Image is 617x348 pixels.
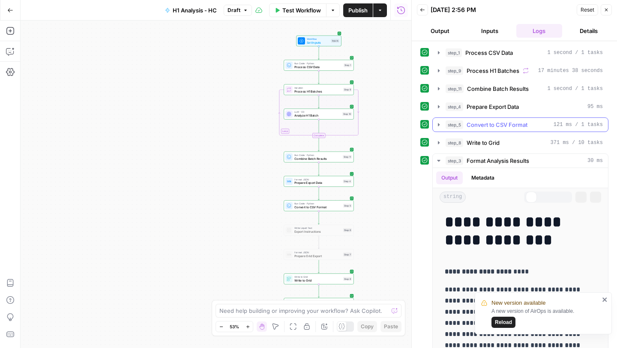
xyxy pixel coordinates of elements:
span: Publish [348,6,368,15]
button: Reload [491,317,515,328]
g: Edge from step_4 to step_5 [318,187,319,200]
span: 95 ms [587,103,603,111]
span: Write to Grid [294,275,341,279]
span: Combine Batch Results [294,156,341,161]
span: Format JSON [294,251,341,254]
div: Format JSONPrepare Grid ExportStep 7 [284,249,353,260]
span: string [440,192,466,203]
span: Test Workflow [282,6,321,15]
g: Edge from step_1 to step_9 [318,71,319,84]
span: Combine Batch Results [467,84,529,93]
g: Edge from start to step_1 [318,46,319,60]
span: Prepare Grid Export [294,254,341,258]
span: 30 ms [587,157,603,165]
div: Step 8 [343,277,352,281]
span: step_8 [446,138,463,147]
span: Write Liquid Text [294,226,341,230]
span: Write to Grid [467,138,500,147]
div: Write Liquid TextExport InstructionsStep 6 [284,225,353,235]
button: Publish [343,3,373,17]
button: 371 ms / 10 tasks [433,136,608,150]
button: Copy [357,321,377,332]
div: Run Code · PythonConvert to CSV FormatStep 5 [284,200,353,211]
span: Process CSV Data [294,65,342,69]
span: Process CSV Data [465,48,513,57]
div: Step 7 [343,252,352,256]
g: Edge from step_9-iteration-end to step_11 [318,138,319,151]
div: Step 6 [343,228,352,232]
button: 17 minutes 38 seconds [433,64,608,78]
span: 121 ms / 1 tasks [554,121,603,129]
span: Process H1 Batches [294,89,341,94]
span: Run Code · Python [294,61,342,65]
g: Edge from step_6 to step_7 [318,236,319,249]
span: step_3 [446,156,463,165]
span: Format JSON [294,177,341,181]
span: Analyze H1 Batch [294,114,341,118]
button: 95 ms [433,100,608,114]
span: Prepare Export Data [294,181,341,186]
div: Step 4 [343,179,352,183]
span: Paste [384,323,398,330]
button: Logs [516,24,563,38]
span: Format Analysis Results [467,156,529,165]
div: Complete [312,133,325,138]
g: Edge from step_5 to step_6 [318,211,319,225]
span: Write to Grid [294,278,341,283]
g: Edge from step_9 to step_10 [318,95,319,108]
span: Convert to CSV Format [294,205,341,210]
span: LLM · O3 [294,110,341,114]
span: New version available [491,299,545,307]
button: 1 second / 1 tasks [433,46,608,60]
span: Run Code · Python [294,202,341,205]
g: Edge from step_7 to step_8 [318,260,319,273]
span: Run Code · Python [294,153,341,156]
button: 121 ms / 1 tasks [433,118,608,132]
span: H1 Analysis - HC [173,6,217,15]
button: Draft [224,5,252,16]
span: 53% [230,323,239,330]
span: step_4 [446,102,463,111]
span: Draft [228,6,240,14]
div: A new version of AirOps is available. [491,307,599,328]
div: Run Code · PythonProcess CSV DataStep 1 [284,60,353,71]
span: Prepare Export Data [467,102,519,111]
div: Step 11 [343,155,352,159]
div: LoopIterationProcess H1 BatchesStep 9 [284,84,353,95]
span: 371 ms / 10 tasks [551,139,603,147]
g: Edge from step_8 to step_3 [318,284,319,297]
g: Edge from step_11 to step_4 [318,162,319,176]
span: Workflow [307,37,329,40]
span: Reset [581,6,594,14]
span: step_9 [446,66,463,75]
div: Write to GridWrite to GridStep 8 [284,273,353,284]
span: 1 second / 1 tasks [547,49,603,57]
span: Set Inputs [307,40,329,45]
button: Metadata [466,171,500,184]
span: Convert to CSV Format [467,120,527,129]
div: Step 5 [343,204,352,207]
span: step_1 [446,48,462,57]
span: Reload [495,318,512,326]
div: Run Code · PythonCombine Batch ResultsStep 11 [284,152,353,162]
span: Copy [361,323,374,330]
button: H1 Analysis - HC [160,3,222,17]
div: Step 10 [342,112,352,116]
button: Test Workflow [269,3,326,17]
div: Write Liquid TextFormat Analysis ResultsStep 3 [284,298,353,309]
span: step_11 [446,84,464,93]
button: Details [566,24,612,38]
span: Export Instructions [294,229,341,234]
div: Step 1 [344,63,352,67]
span: Write Liquid Text [294,300,341,303]
span: Iteration [294,86,341,89]
div: Format JSONPrepare Export DataStep 4 [284,176,353,187]
button: 1 second / 1 tasks [433,82,608,96]
div: LLM · O3Analyze H1 BatchStep 10 [284,108,353,119]
button: Reset [577,4,598,15]
span: step_5 [446,120,463,129]
button: Paste [380,321,401,332]
span: 1 second / 1 tasks [547,85,603,93]
button: 30 ms [433,154,608,168]
span: Process H1 Batches [467,66,519,75]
